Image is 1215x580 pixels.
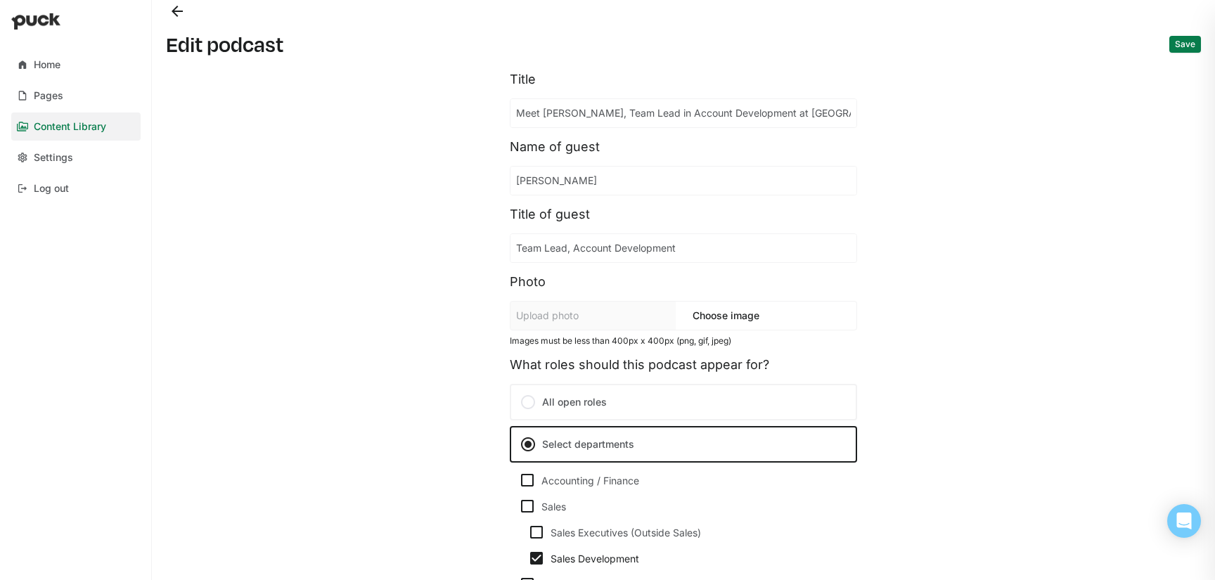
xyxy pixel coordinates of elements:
input: Upload photo [510,302,676,330]
label: Select departments [510,426,857,463]
a: Content Library [11,112,141,141]
div: Sales [541,501,842,513]
div: Title of guest [510,207,857,222]
button: Save [1169,36,1201,53]
div: What roles should this podcast appear for? [510,357,857,373]
a: Pages [11,82,141,110]
input: Name [510,167,856,195]
div: Accounting / Finance [541,475,842,486]
button: Choose image [687,304,765,327]
div: Name of guest [510,139,857,155]
div: Home [34,59,60,71]
div: Images must be less than 400px x 400px (png, gif, jpeg) [510,336,857,346]
div: Photo [510,274,857,290]
div: Sales Executives (Outside Sales) [551,527,833,539]
a: Settings [11,143,141,172]
input: ex. Recruiting Manager [510,234,856,262]
div: Title [510,72,857,87]
div: Log out [34,183,69,195]
label: All open roles [510,384,857,420]
input: Podcast title [510,99,856,127]
div: Edit podcast [166,34,295,55]
div: Pages [34,90,63,102]
div: Choose image [676,304,765,327]
div: Sales Development [551,553,833,565]
div: Content Library [34,121,106,133]
div: Settings [34,152,73,164]
div: Open Intercom Messenger [1167,504,1201,538]
a: Home [11,51,141,79]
